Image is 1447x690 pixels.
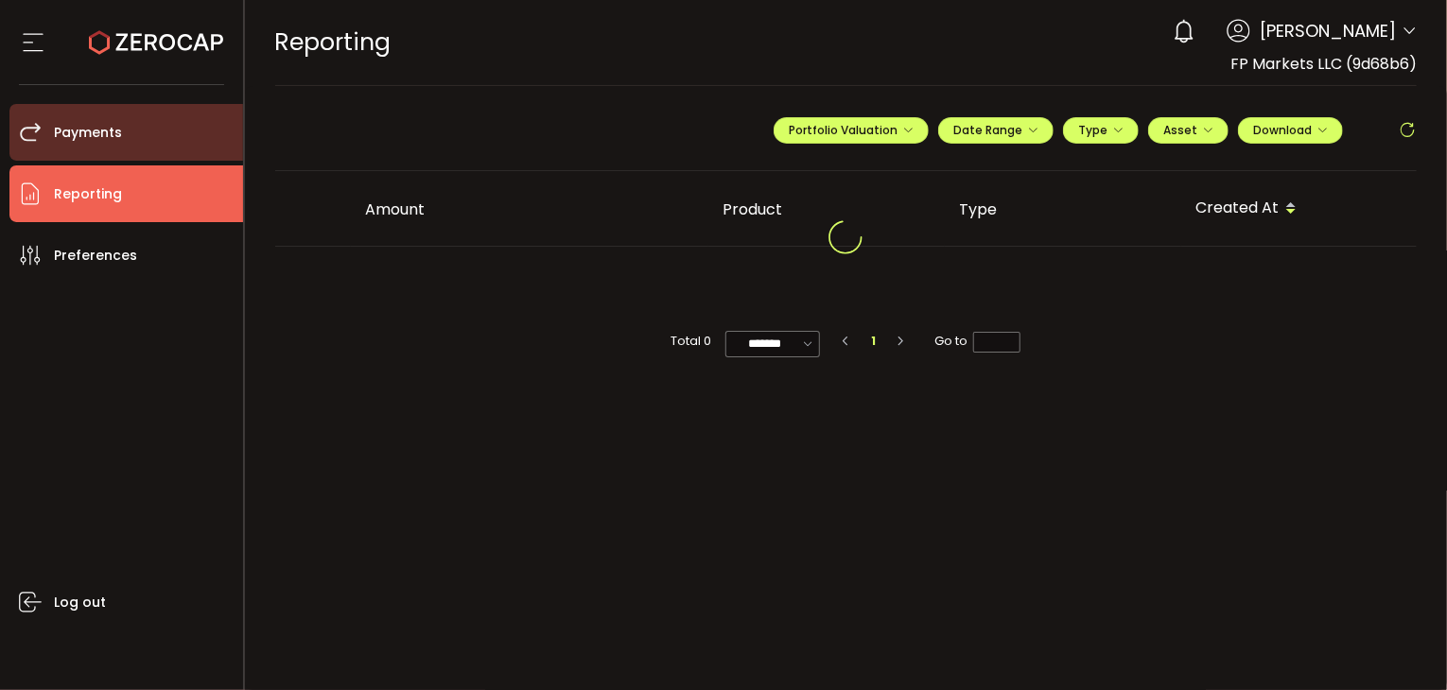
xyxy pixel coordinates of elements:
span: Reporting [275,26,392,59]
span: Log out [54,589,106,616]
button: Portfolio Valuation [774,117,929,144]
button: Download [1238,117,1343,144]
iframe: Chat Widget [1228,486,1447,690]
span: [PERSON_NAME] [1260,18,1396,43]
span: Preferences [54,242,137,269]
li: 1 [863,331,883,352]
span: Go to [934,331,1020,352]
span: Total 0 [671,331,711,352]
span: Asset [1163,122,1197,138]
button: Asset [1148,117,1229,144]
button: Type [1063,117,1139,144]
span: Portfolio Valuation [789,122,914,138]
span: Type [1078,122,1124,138]
span: Payments [54,119,122,147]
span: FP Markets LLC (9d68b6) [1230,53,1417,75]
span: Date Range [953,122,1038,138]
span: Download [1253,122,1328,138]
button: Date Range [938,117,1054,144]
span: Reporting [54,181,122,208]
